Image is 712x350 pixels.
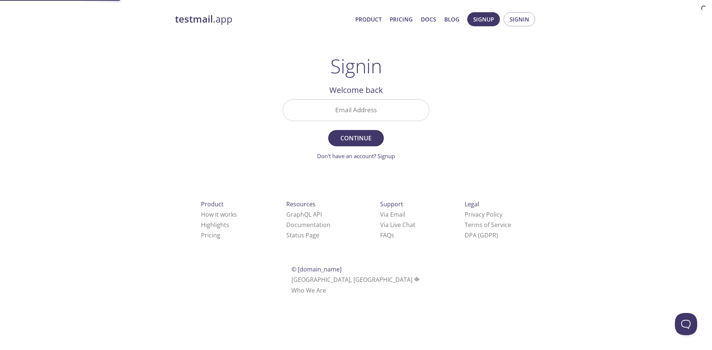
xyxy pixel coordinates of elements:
span: Resources [286,200,316,208]
strong: testmail [175,13,213,26]
button: Signup [467,12,500,26]
a: Who We Are [291,286,326,294]
a: Don't have an account? Signup [317,152,395,160]
span: [GEOGRAPHIC_DATA], [GEOGRAPHIC_DATA] [291,276,421,284]
span: © [DOMAIN_NAME] [291,265,342,273]
h2: Welcome back [283,84,429,96]
a: Highlights [201,221,229,229]
a: Pricing [390,14,413,24]
a: Terms of Service [465,221,511,229]
a: testmail.app [175,13,349,26]
span: Signin [510,14,529,24]
span: Support [380,200,403,208]
a: How it works [201,210,237,219]
a: GraphQL API [286,210,322,219]
a: Privacy Policy [465,210,502,219]
a: Via Live Chat [380,221,415,229]
h1: Signin [330,55,382,77]
a: Docs [421,14,436,24]
span: Continue [336,133,376,143]
button: Continue [328,130,384,146]
button: Signin [504,12,535,26]
a: Pricing [201,231,220,239]
span: s [391,231,394,239]
span: Product [201,200,224,208]
a: DPA (GDPR) [465,231,498,239]
a: Via Email [380,210,405,219]
a: Documentation [286,221,330,229]
iframe: Help Scout Beacon - Open [675,313,697,335]
span: Legal [465,200,479,208]
a: Product [355,14,382,24]
a: FAQ [380,231,394,239]
a: Blog [444,14,459,24]
a: Status Page [286,231,319,239]
span: Signup [473,14,494,24]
